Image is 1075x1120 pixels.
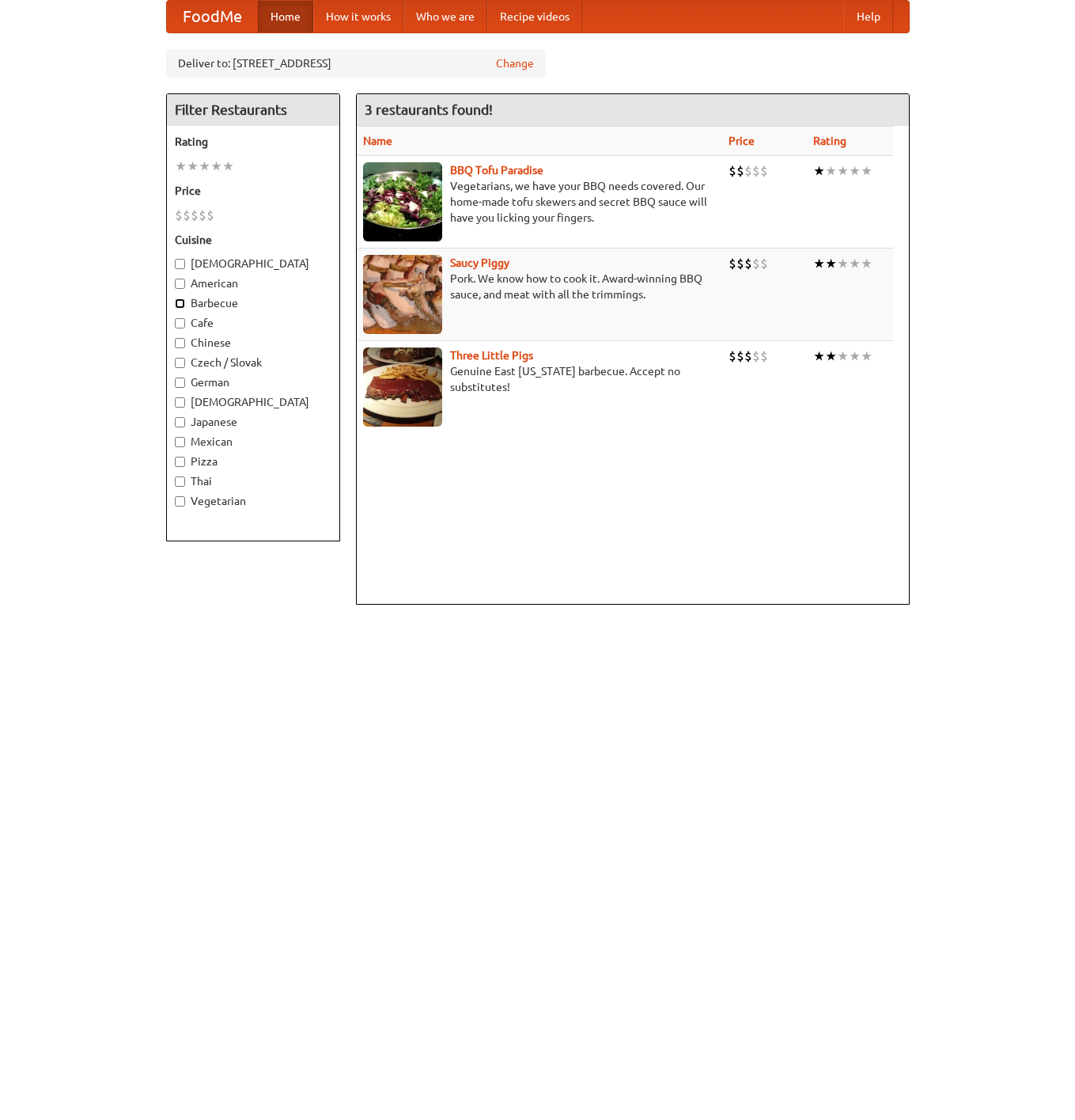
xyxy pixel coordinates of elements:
label: Thai [175,473,331,489]
li: $ [729,255,736,272]
li: $ [744,347,752,365]
li: $ [760,162,768,180]
label: Japanese [175,414,331,430]
a: Help [844,1,893,32]
a: Rating [813,135,846,147]
li: $ [744,162,752,180]
h5: Rating [175,134,331,150]
a: Saucy Piggy [450,256,509,269]
li: $ [199,207,206,224]
label: Vegetarian [175,493,331,509]
input: Japanese [175,417,185,427]
label: Barbecue [175,295,331,311]
li: ★ [837,162,849,180]
p: Genuine East [US_STATE] barbecue. Accept no substitutes! [363,363,716,395]
ng-pluralize: 3 restaurants found! [365,102,493,117]
li: ★ [825,255,837,272]
input: Chinese [175,338,185,348]
label: Mexican [175,434,331,450]
li: $ [752,255,760,272]
li: ★ [849,162,861,180]
li: ★ [187,158,199,175]
li: ★ [837,347,849,365]
a: Who we are [403,1,487,32]
li: ★ [825,162,837,180]
li: ★ [813,255,825,272]
li: ★ [849,347,861,365]
h4: Filter Restaurants [167,94,339,126]
li: $ [729,347,736,365]
img: tofuparadise.jpg [363,162,442,241]
li: ★ [175,158,187,175]
li: ★ [861,255,872,272]
label: Pizza [175,454,331,469]
li: $ [175,207,183,224]
label: Chinese [175,335,331,351]
a: FoodMe [167,1,258,32]
li: $ [752,347,760,365]
li: ★ [199,158,210,175]
a: How it works [313,1,403,32]
li: ★ [825,347,837,365]
li: ★ [222,158,234,175]
input: Czech / Slovak [175,358,185,368]
a: Price [729,135,755,147]
a: Recipe videos [487,1,582,32]
input: [DEMOGRAPHIC_DATA] [175,397,185,408]
li: $ [760,255,768,272]
label: [DEMOGRAPHIC_DATA] [175,394,331,410]
label: Cafe [175,315,331,331]
li: $ [736,255,744,272]
li: $ [191,207,199,224]
img: saucy.jpg [363,255,442,334]
input: Pizza [175,457,185,467]
a: Three Little Pigs [450,349,533,362]
li: $ [736,162,744,180]
a: BBQ Tofu Paradise [450,164,543,177]
a: Name [363,135,392,147]
div: Deliver to: [STREET_ADDRESS] [166,49,546,78]
h5: Cuisine [175,232,331,248]
label: Czech / Slovak [175,355,331,370]
li: ★ [210,158,222,175]
input: [DEMOGRAPHIC_DATA] [175,259,185,269]
input: American [175,279,185,289]
a: Home [258,1,313,32]
li: $ [752,162,760,180]
input: Cafe [175,318,185,328]
li: $ [736,347,744,365]
li: $ [729,162,736,180]
label: American [175,275,331,291]
img: littlepigs.jpg [363,347,442,427]
li: $ [183,207,191,224]
label: German [175,374,331,390]
input: Thai [175,476,185,487]
li: $ [744,255,752,272]
p: Pork. We know how to cook it. Award-winning BBQ sauce, and meat with all the trimmings. [363,271,716,302]
li: ★ [813,347,825,365]
input: Mexican [175,437,185,447]
p: Vegetarians, we have your BBQ needs covered. Our home-made tofu skewers and secret BBQ sauce will... [363,178,716,226]
li: ★ [861,162,872,180]
a: Change [496,55,534,71]
input: Vegetarian [175,496,185,507]
li: $ [206,207,214,224]
li: ★ [861,347,872,365]
li: ★ [813,162,825,180]
li: ★ [849,255,861,272]
input: German [175,378,185,388]
input: Barbecue [175,298,185,309]
label: [DEMOGRAPHIC_DATA] [175,256,331,271]
li: ★ [837,255,849,272]
li: $ [760,347,768,365]
h5: Price [175,183,331,199]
